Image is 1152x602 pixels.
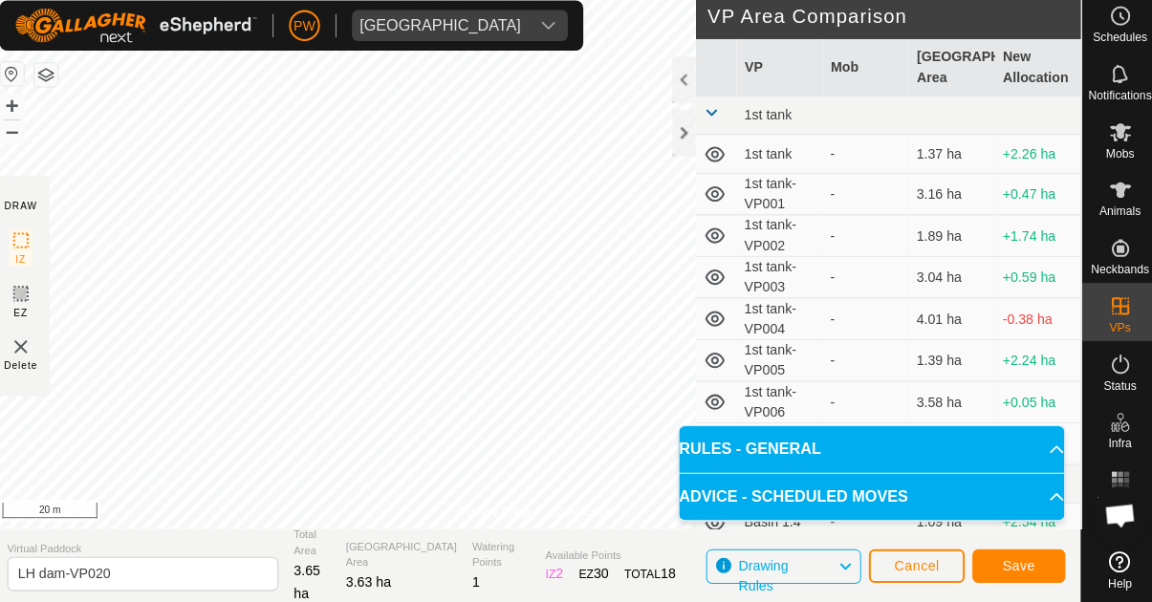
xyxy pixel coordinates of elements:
[1091,497,1138,508] span: Heatmap
[298,527,335,559] span: Total Area
[1086,487,1143,545] div: Open chat
[9,69,32,92] button: Reset Map
[1102,578,1126,590] span: Help
[679,486,904,509] span: ADVICE - SCHEDULED MOVES
[828,513,898,533] div: -
[547,564,564,584] div: IZ
[474,539,532,570] span: Watering Points
[24,256,34,270] span: IZ
[828,271,898,291] div: -
[735,384,820,425] td: 1st tank-VP006
[990,46,1076,102] th: New Allocation
[9,100,32,123] button: +
[1083,96,1145,107] span: Notifications
[624,564,675,584] div: TOTAL
[1094,210,1135,222] span: Animals
[22,309,36,323] span: EZ
[547,548,676,564] span: Available Points
[828,189,898,209] div: -
[866,549,961,583] button: Cancel
[356,17,531,48] span: Kawhia Farm
[905,220,990,261] td: 1.89 ha
[12,361,46,376] span: Delete
[595,566,610,581] span: 30
[905,179,990,220] td: 3.16 ha
[12,204,45,218] div: DRAW
[735,505,820,543] td: Basin 1.4
[990,343,1076,384] td: +2.24 ha
[905,261,990,302] td: 3.04 ha
[735,343,820,384] td: 1st tank-VP005
[1085,268,1142,279] span: Neckbands
[998,558,1031,573] span: Save
[990,505,1076,543] td: +2.54 ha
[828,395,898,415] div: -
[735,220,820,261] td: 1st tank-VP002
[17,338,40,361] img: VP
[905,505,990,543] td: 1.09 ha
[1098,382,1130,394] span: Status
[735,179,820,220] td: 1st tank-VP001
[706,11,1076,34] h2: VP Area Comparison
[735,140,820,179] td: 1st tank
[350,574,395,590] span: 3.63 ha
[1087,38,1141,50] span: Schedules
[735,425,820,466] td: 1st tank-VP007
[828,149,898,169] div: -
[350,539,460,570] span: [GEOGRAPHIC_DATA] Area
[905,425,990,466] td: 3.45 ha
[679,440,819,462] span: RULES - GENERAL
[298,563,324,601] span: 3.65 ha
[474,574,482,590] span: 1
[990,220,1076,261] td: +1.74 ha
[557,566,565,581] span: 2
[1102,440,1125,451] span: Infra
[735,302,820,343] td: 1st tank-VP004
[23,15,262,50] img: Gallagher Logo
[462,505,533,522] a: Privacy Policy
[1103,325,1124,336] span: VPs
[968,549,1060,583] button: Save
[679,428,1059,474] p-accordion-header: RULES - GENERAL
[990,179,1076,220] td: +0.47 ha
[905,343,990,384] td: 1.39 ha
[1100,153,1128,164] span: Mobs
[298,23,320,43] span: PW
[891,558,936,573] span: Cancel
[679,475,1059,521] p-accordion-header: ADVICE - SCHEDULED MOVES
[9,125,32,148] button: –
[828,354,898,374] div: -
[42,70,65,93] button: Map Layers
[990,384,1076,425] td: +0.05 ha
[735,261,820,302] td: 1st tank-VP003
[737,558,786,593] span: Drawing Rules
[579,564,609,584] div: EZ
[905,302,990,343] td: 4.01 ha
[735,46,820,102] th: VP
[820,46,905,102] th: Mob
[743,113,790,128] span: 1st tank
[905,46,990,102] th: [GEOGRAPHIC_DATA] Area
[661,566,676,581] span: 18
[1076,544,1152,597] a: Help
[828,312,898,333] div: -
[905,384,990,425] td: 3.58 ha
[531,17,569,48] div: dropdown trigger
[990,140,1076,179] td: +2.26 ha
[990,261,1076,302] td: +0.59 ha
[363,25,523,40] div: [GEOGRAPHIC_DATA]
[828,230,898,250] div: -
[990,302,1076,343] td: -0.38 ha
[15,541,283,557] span: Virtual Paddock
[990,425,1076,466] td: +0.18 ha
[556,505,613,522] a: Contact Us
[905,140,990,179] td: 1.37 ha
